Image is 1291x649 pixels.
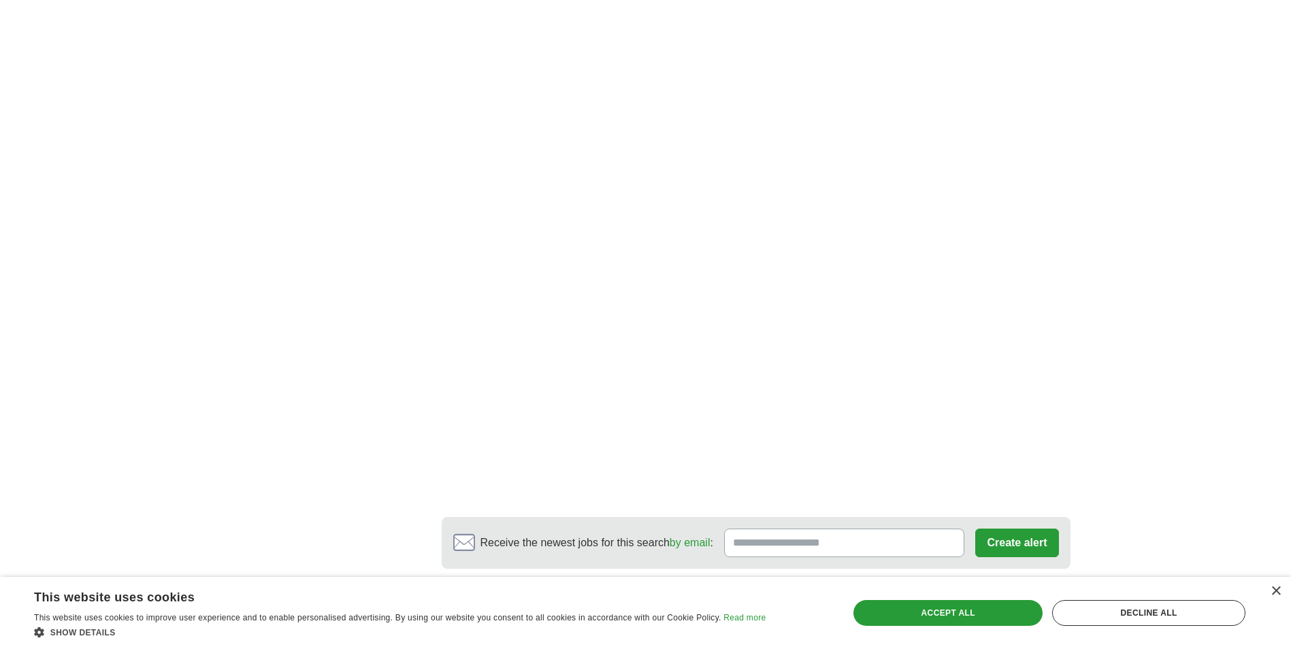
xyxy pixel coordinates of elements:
[975,529,1058,557] button: Create alert
[670,537,710,548] a: by email
[34,625,766,639] div: Show details
[1052,600,1245,626] div: Decline all
[1271,586,1281,597] div: Close
[50,628,116,637] span: Show details
[853,600,1043,626] div: Accept all
[723,613,766,622] a: Read more, opens a new window
[442,569,1071,599] div: Results of
[34,585,732,605] div: This website uses cookies
[34,613,721,622] span: This website uses cookies to improve user experience and to enable personalised advertising. By u...
[480,535,713,551] span: Receive the newest jobs for this search :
